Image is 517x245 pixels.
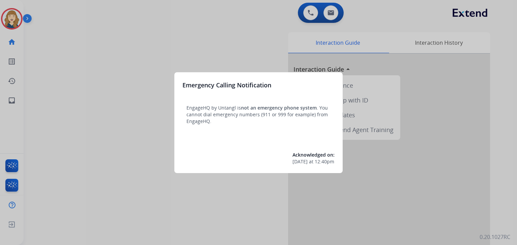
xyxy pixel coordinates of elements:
div: at [292,158,335,165]
span: Acknowledged on: [292,152,335,158]
h3: Emergency Calling Notification [182,80,271,90]
span: not an emergency phone system [241,105,317,111]
span: 12:40pm [315,158,334,165]
span: [DATE] [292,158,308,165]
p: 0.20.1027RC [480,233,510,241]
p: EngageHQ by Untangl is . You cannot dial emergency numbers (911 or 999 for example) from EngageHQ. [186,105,331,125]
